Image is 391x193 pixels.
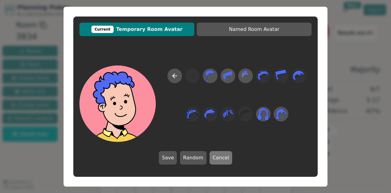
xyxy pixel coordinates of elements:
span: Temporary Room Avatar [82,26,191,33]
button: Named Room Avatar [197,23,312,36]
span: Named Room Avatar [200,26,309,33]
button: Random [180,151,206,165]
button: CurrentTemporary Room Avatar [79,23,194,36]
button: Cancel [210,151,232,165]
div: Current [91,26,114,33]
button: Save [159,151,177,165]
